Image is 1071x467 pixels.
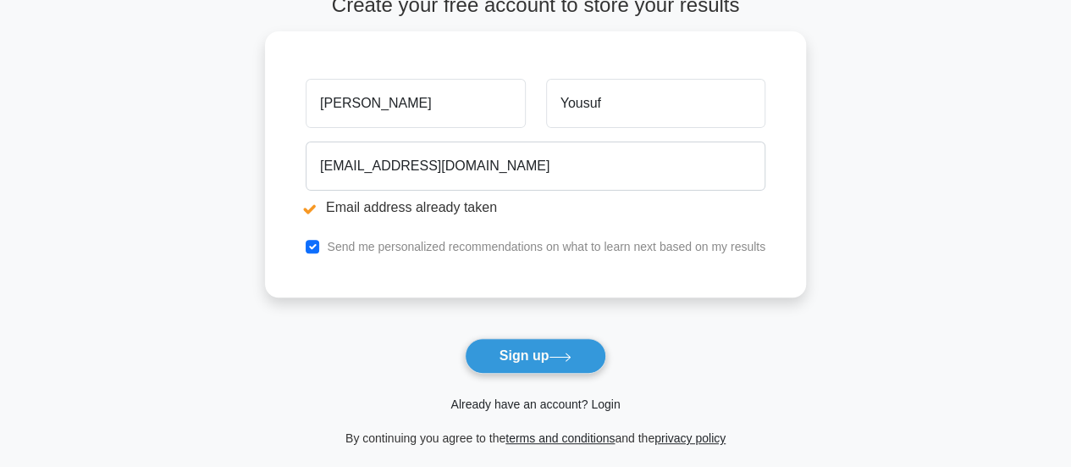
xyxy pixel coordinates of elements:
div: By continuing you agree to the and the [255,428,816,448]
label: Send me personalized recommendations on what to learn next based on my results [327,240,765,253]
a: terms and conditions [505,431,615,445]
input: Email [306,142,765,191]
input: Last name [546,79,765,128]
button: Sign up [465,338,607,374]
input: First name [306,79,525,128]
li: Email address already taken [306,197,765,218]
a: Already have an account? Login [450,398,620,411]
a: privacy policy [654,431,726,445]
